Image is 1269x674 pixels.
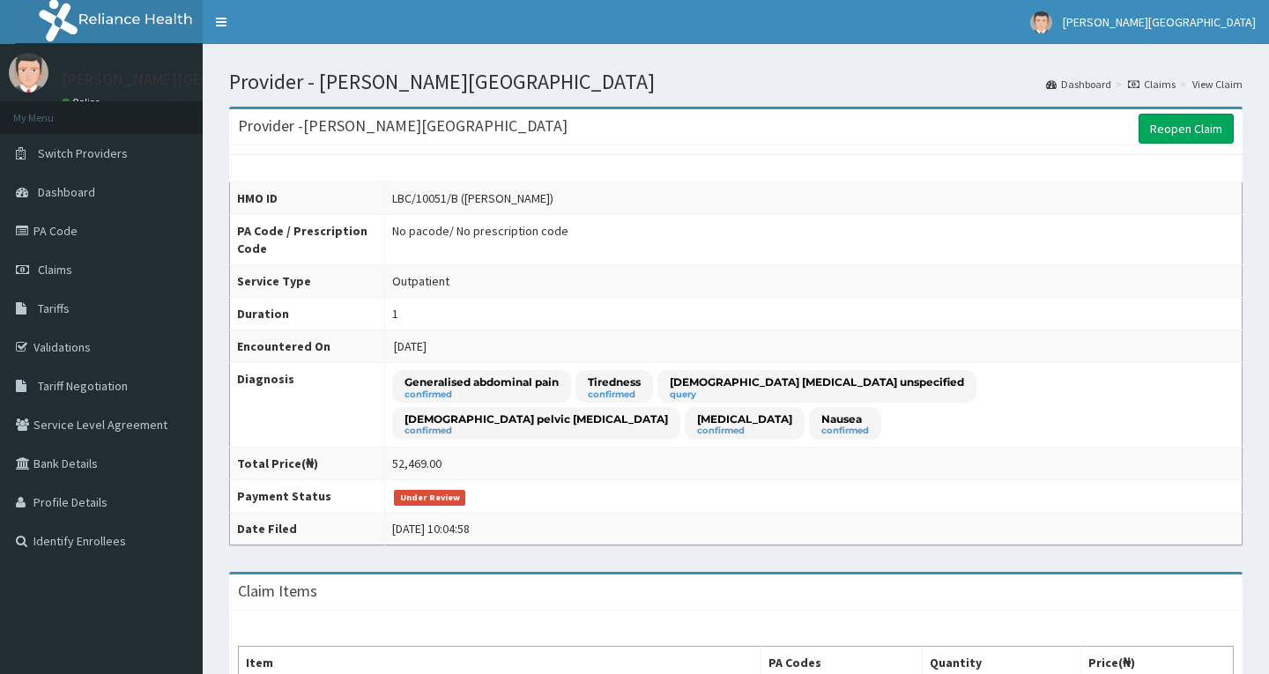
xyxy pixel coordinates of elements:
th: Payment Status [230,480,385,513]
small: confirmed [404,426,668,435]
th: Encountered On [230,330,385,363]
small: confirmed [697,426,792,435]
p: [PERSON_NAME][GEOGRAPHIC_DATA] [62,71,323,87]
a: Dashboard [1046,77,1111,92]
span: Claims [38,262,72,278]
th: Diagnosis [230,363,385,448]
small: confirmed [821,426,869,435]
p: [DEMOGRAPHIC_DATA] [MEDICAL_DATA] unspecified [670,374,964,389]
small: query [670,390,964,399]
span: Switch Providers [38,145,128,161]
span: [DATE] [394,338,427,354]
h3: Provider - [PERSON_NAME][GEOGRAPHIC_DATA] [238,118,568,134]
small: confirmed [404,390,559,399]
th: Service Type [230,265,385,298]
span: Under Review [394,490,465,506]
a: Online [62,96,104,108]
th: Total Price(₦) [230,448,385,480]
p: Tiredness [588,374,641,389]
h1: Provider - [PERSON_NAME][GEOGRAPHIC_DATA] [229,70,1243,93]
p: [DEMOGRAPHIC_DATA] pelvic [MEDICAL_DATA] [404,411,668,426]
span: Tariff Negotiation [38,378,128,394]
a: Claims [1128,77,1176,92]
small: confirmed [588,390,641,399]
th: HMO ID [230,182,385,215]
th: PA Code / Prescription Code [230,215,385,265]
p: Generalised abdominal pain [404,374,559,389]
p: [MEDICAL_DATA] [697,411,792,426]
div: Outpatient [392,272,449,290]
p: Nausea [821,411,869,426]
div: 1 [392,305,398,322]
th: Duration [230,298,385,330]
div: No pacode / No prescription code [392,222,568,240]
a: Reopen Claim [1139,114,1234,144]
img: User Image [9,53,48,93]
div: 52,469.00 [392,455,442,472]
a: View Claim [1192,77,1243,92]
span: Tariffs [38,300,70,316]
div: LBC/10051/B ([PERSON_NAME]) [392,189,553,207]
span: Dashboard [38,184,95,200]
div: [DATE] 10:04:58 [392,520,470,537]
span: [PERSON_NAME][GEOGRAPHIC_DATA] [1063,14,1256,30]
h3: Claim Items [238,583,317,599]
th: Date Filed [230,513,385,545]
img: User Image [1030,11,1052,33]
